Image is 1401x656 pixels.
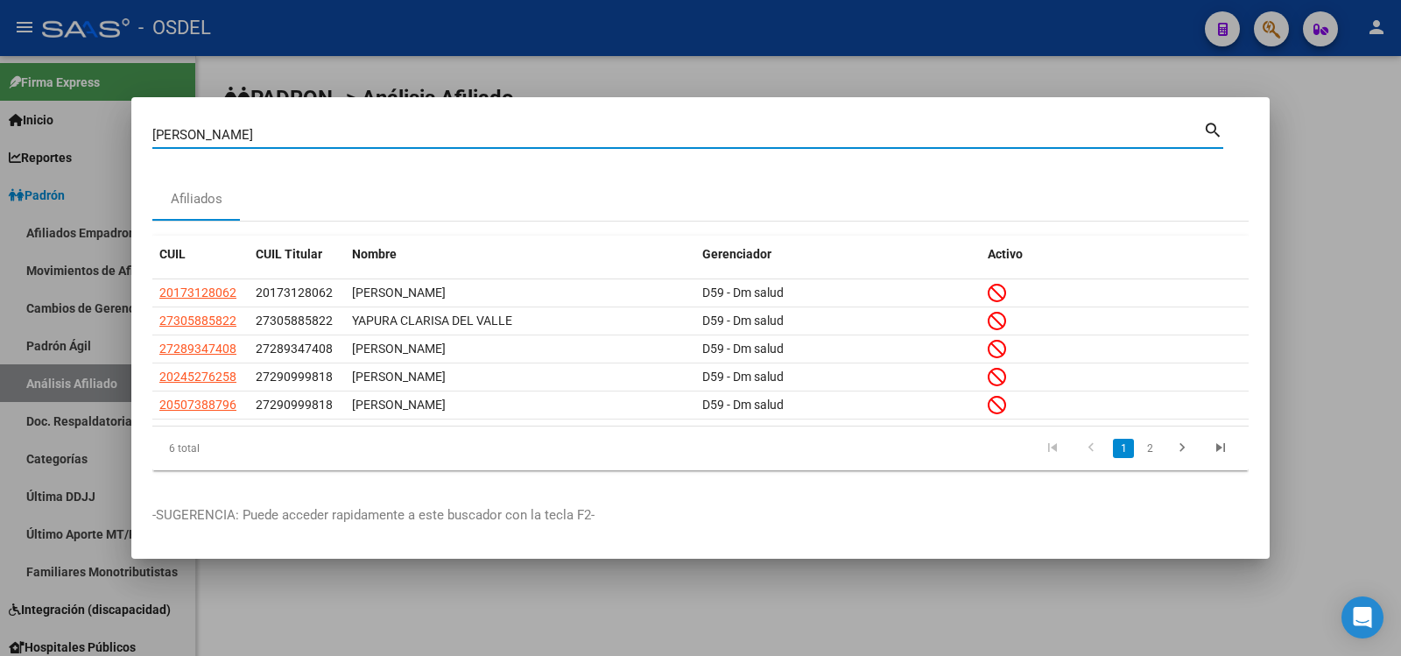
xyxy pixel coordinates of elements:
span: 27305885822 [256,314,333,328]
span: 27305885822 [159,314,236,328]
datatable-header-cell: CUIL Titular [249,236,345,273]
span: 20173128062 [256,286,333,300]
div: [PERSON_NAME] [352,283,688,303]
a: go to last page [1204,439,1237,458]
div: 6 total [152,427,369,470]
a: go to next page [1165,439,1199,458]
span: 27289347408 [256,342,333,356]
div: [PERSON_NAME] [352,339,688,359]
span: 20507388796 [159,398,236,412]
span: Gerenciador [702,247,771,261]
span: Nombre [352,247,397,261]
div: [PERSON_NAME] [352,395,688,415]
div: [PERSON_NAME] [352,367,688,387]
span: 27290999818 [256,398,333,412]
datatable-header-cell: CUIL [152,236,249,273]
a: 2 [1139,439,1160,458]
li: page 2 [1137,434,1163,463]
p: -SUGERENCIA: Puede acceder rapidamente a este buscador con la tecla F2- [152,505,1249,526]
div: Open Intercom Messenger [1341,596,1383,638]
span: 20245276258 [159,370,236,384]
div: YAPURA CLARISA DEL VALLE [352,311,688,331]
span: D59 - Dm salud [702,342,784,356]
a: 1 [1113,439,1134,458]
a: go to first page [1036,439,1069,458]
datatable-header-cell: Nombre [345,236,695,273]
span: 20173128062 [159,286,236,300]
span: D59 - Dm salud [702,314,784,328]
span: CUIL Titular [256,247,322,261]
span: CUIL [159,247,186,261]
li: page 1 [1110,434,1137,463]
div: Afiliados [171,189,222,209]
span: D59 - Dm salud [702,398,784,412]
span: Activo [988,247,1023,261]
datatable-header-cell: Gerenciador [695,236,981,273]
datatable-header-cell: Activo [981,236,1249,273]
span: D59 - Dm salud [702,370,784,384]
mat-icon: search [1203,118,1223,139]
span: 27289347408 [159,342,236,356]
span: 27290999818 [256,370,333,384]
a: go to previous page [1074,439,1108,458]
span: D59 - Dm salud [702,286,784,300]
